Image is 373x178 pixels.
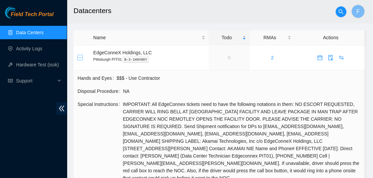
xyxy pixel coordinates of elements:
[5,7,34,18] img: Akamai Technologies
[16,30,43,35] a: Data Centers
[93,56,205,62] p: Pittsburgh PIT01
[351,5,365,18] button: F
[356,7,360,16] span: F
[11,11,53,18] span: Field Tech Portal
[295,30,366,45] th: Actions
[78,74,117,82] span: Hands and Eyes
[271,55,274,60] a: 2
[16,46,42,51] a: Activity Logs
[5,12,53,21] a: Akamai TechnologiesField Tech Portal
[228,55,231,60] a: 0
[325,52,336,63] button: audit
[16,74,55,87] span: Support
[56,102,67,115] span: double-left
[336,55,346,60] span: swap
[315,52,325,63] button: calendar
[315,55,325,60] a: calendar
[336,55,347,60] a: swap
[123,87,362,95] span: NA
[123,57,149,63] kbd: B-3-1H8V0DY
[117,74,362,82] span: $$$ - Use Contractor
[336,6,346,17] button: search
[78,55,83,60] button: Collapse row
[16,62,59,67] a: Hardware Test (isok)
[336,52,347,63] button: swap
[93,50,152,55] span: EdgeConneX Holdings, LLC
[78,87,123,95] span: Disposal Procedure
[8,78,13,83] span: read
[336,9,346,14] span: search
[315,55,325,60] span: calendar
[325,55,336,60] a: audit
